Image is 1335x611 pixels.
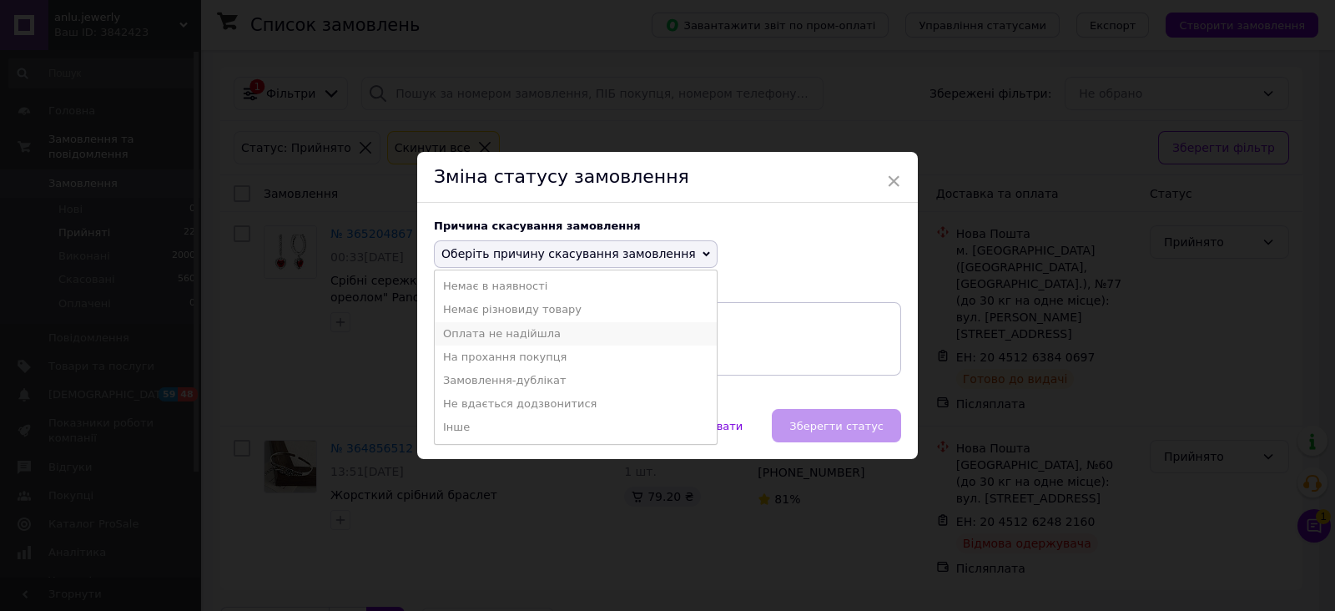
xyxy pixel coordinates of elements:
span: × [886,167,901,195]
li: На прохання покупця [435,346,717,369]
li: Інше [435,416,717,439]
li: Немає в наявності [435,275,717,298]
div: Зміна статусу замовлення [417,152,918,203]
span: Оберіть причину скасування замовлення [441,247,696,260]
li: Оплата не надійшла [435,322,717,346]
li: Замовлення-дублікат [435,369,717,392]
li: Немає різновиду товару [435,298,717,321]
li: Не вдається додзвонитися [435,392,717,416]
div: Причина скасування замовлення [434,220,901,232]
